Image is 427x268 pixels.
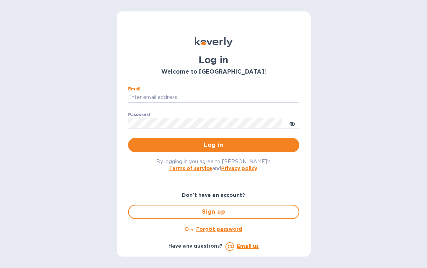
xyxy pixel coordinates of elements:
h3: Welcome to [GEOGRAPHIC_DATA]! [128,69,299,75]
b: Have any questions? [168,243,223,249]
img: Koverly [195,37,233,47]
a: Privacy policy [221,165,257,171]
span: Sign up [134,208,293,216]
label: Email [128,87,141,91]
h1: Log in [128,54,299,66]
button: toggle password visibility [285,116,299,130]
b: Don't have an account? [182,192,245,198]
label: Password [128,113,150,117]
u: Forgot password [196,226,242,232]
span: Log in [134,141,294,149]
button: Sign up [128,205,299,219]
a: Terms of service [169,165,212,171]
button: Log in [128,138,299,152]
span: By logging in you agree to [PERSON_NAME]'s and . [156,159,271,171]
a: Email us [237,243,259,249]
input: Enter email address [128,92,299,103]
